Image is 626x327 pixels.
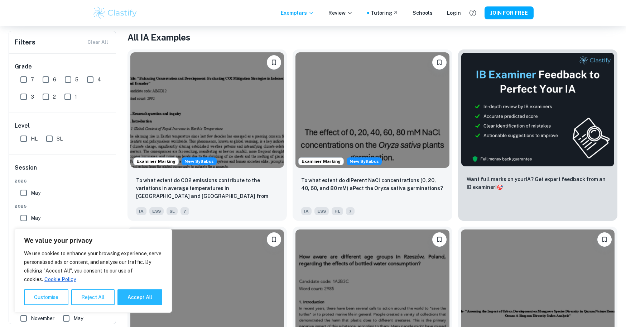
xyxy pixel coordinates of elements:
img: Thumbnail [461,52,615,167]
span: SL [167,207,178,215]
p: To what extent do diPerent NaCl concentrations (0, 20, 40, 60, and 80 mM) aPect the Oryza sativa ... [301,176,443,192]
h6: Filters [15,37,35,47]
h6: Level [15,122,111,130]
span: IA [301,207,312,215]
span: HL [332,207,343,215]
span: IA [136,207,146,215]
button: Reject All [71,289,115,305]
span: 2 [53,93,56,101]
span: May [73,314,83,322]
span: May [31,214,40,222]
span: 7 [180,207,189,215]
span: ESS [149,207,164,215]
span: May [31,189,40,197]
span: HL [31,135,38,143]
span: 5 [75,76,78,84]
button: Please log in to bookmark exemplars [267,55,281,70]
span: ESS [314,207,329,215]
div: Starting from the May 2026 session, the ESS IA requirements have changed. We created this exempla... [347,157,382,165]
span: 2024 [15,228,111,234]
a: Login [447,9,461,17]
a: Examiner MarkingStarting from the May 2026 session, the ESS IA requirements have changed. We crea... [293,49,452,221]
p: We use cookies to enhance your browsing experience, serve personalised ads or content, and analys... [24,249,162,284]
span: 4 [97,76,101,84]
button: Accept All [117,289,162,305]
a: ThumbnailWant full marks on yourIA? Get expert feedback from an IB examiner! [458,49,617,221]
button: Please log in to bookmark exemplars [432,232,447,247]
span: 2026 [15,178,111,184]
span: November [31,314,54,322]
button: Please log in to bookmark exemplars [432,55,447,70]
span: Examiner Marking [134,158,178,165]
h6: Session [15,163,111,178]
button: Please log in to bookmark exemplars [267,232,281,247]
span: Examiner Marking [299,158,343,165]
div: Starting from the May 2026 session, the ESS IA requirements have changed. We created this exempla... [182,157,217,165]
button: JOIN FOR FREE [485,6,534,19]
img: Clastify logo [92,6,138,20]
a: Schools [413,9,433,17]
h6: Grade [15,62,111,71]
p: Exemplars [281,9,314,17]
div: We value your privacy [14,229,172,313]
span: 2025 [15,203,111,209]
button: Customise [24,289,68,305]
span: 7 [346,207,355,215]
img: ESS IA example thumbnail: To what extent do diPerent NaCl concentr [295,52,449,168]
span: 1 [75,93,77,101]
span: SL [57,135,63,143]
span: 7 [31,76,34,84]
img: ESS IA example thumbnail: To what extent do CO2 emissions contribu [130,52,284,168]
p: Want full marks on your IA ? Get expert feedback from an IB examiner! [467,175,609,191]
p: We value your privacy [24,236,162,245]
button: Please log in to bookmark exemplars [597,232,612,247]
h1: All IA Examples [127,31,617,44]
p: Review [328,9,353,17]
span: New Syllabus [347,157,382,165]
a: Cookie Policy [44,276,76,283]
a: Examiner MarkingStarting from the May 2026 session, the ESS IA requirements have changed. We crea... [127,49,287,221]
span: 3 [31,93,34,101]
a: Tutoring [371,9,398,17]
span: New Syllabus [182,157,217,165]
button: Help and Feedback [467,7,479,19]
span: 🎯 [497,184,503,190]
p: To what extent do CO2 emissions contribute to the variations in average temperatures in Indonesia... [136,176,278,201]
span: 6 [53,76,56,84]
